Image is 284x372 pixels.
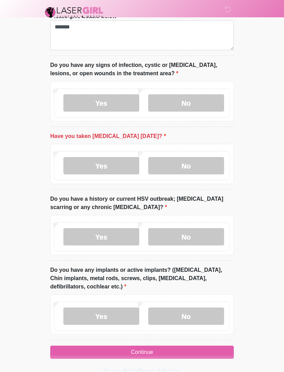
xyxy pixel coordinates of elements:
[50,266,234,291] label: Do you have any implants or active implants? ([MEDICAL_DATA], Chin implants, metal rods, screws, ...
[63,157,139,174] label: Yes
[50,195,234,211] label: Do you have a history or current HSV outbreak; [MEDICAL_DATA] scarring or any chronic [MEDICAL_DA...
[148,308,224,325] label: No
[63,94,139,112] label: Yes
[63,308,139,325] label: Yes
[43,5,105,19] img: Laser Girl Med Spa LLC Logo
[148,94,224,112] label: No
[50,61,234,78] label: Do you have any signs of infection, cystic or [MEDICAL_DATA], lesions, or open wounds in the trea...
[148,228,224,245] label: No
[50,346,234,359] button: Continue
[50,132,166,140] label: Have you taken [MEDICAL_DATA] [DATE]?
[148,157,224,174] label: No
[63,228,139,245] label: Yes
